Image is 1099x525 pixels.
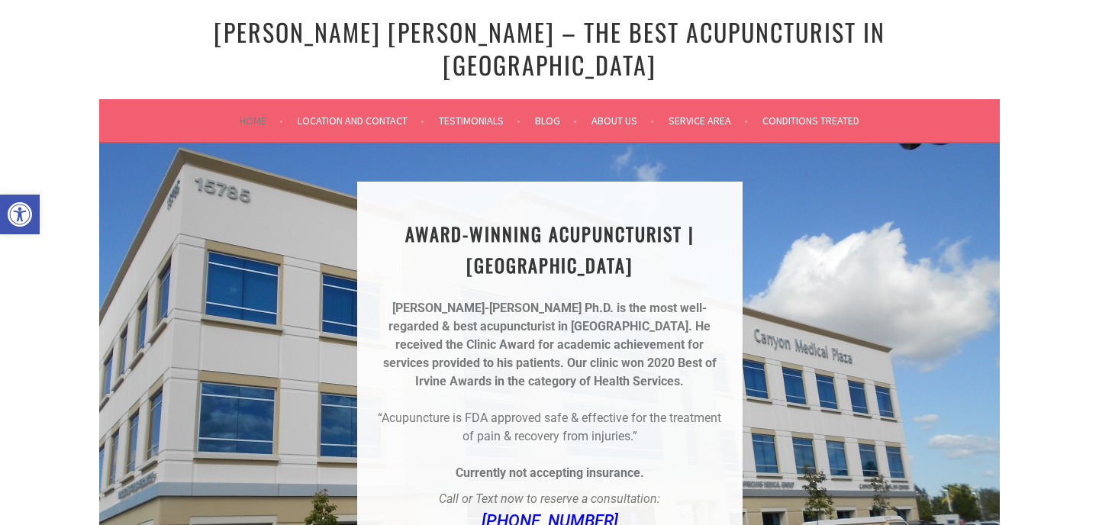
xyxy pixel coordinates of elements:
[591,111,654,130] a: About Us
[388,301,707,333] strong: [PERSON_NAME]-[PERSON_NAME] Ph.D. is the most well-regarded & best acupuncturist in [GEOGRAPHIC_D...
[762,111,859,130] a: Conditions Treated
[456,465,644,480] strong: Currently not accepting insurance.
[439,111,520,130] a: Testimonials
[669,111,748,130] a: Service Area
[240,111,283,130] a: Home
[375,409,724,446] p: “Acupuncture is FDA approved safe & effective for the treatment of pain & recovery from injuries.”
[298,111,424,130] a: Location and Contact
[375,218,724,281] h1: AWARD-WINNING ACUPUNCTURIST | [GEOGRAPHIC_DATA]
[439,491,660,506] em: Call or Text now to reserve a consultation:
[214,14,885,82] a: [PERSON_NAME] [PERSON_NAME] – The Best Acupuncturist In [GEOGRAPHIC_DATA]
[535,111,577,130] a: Blog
